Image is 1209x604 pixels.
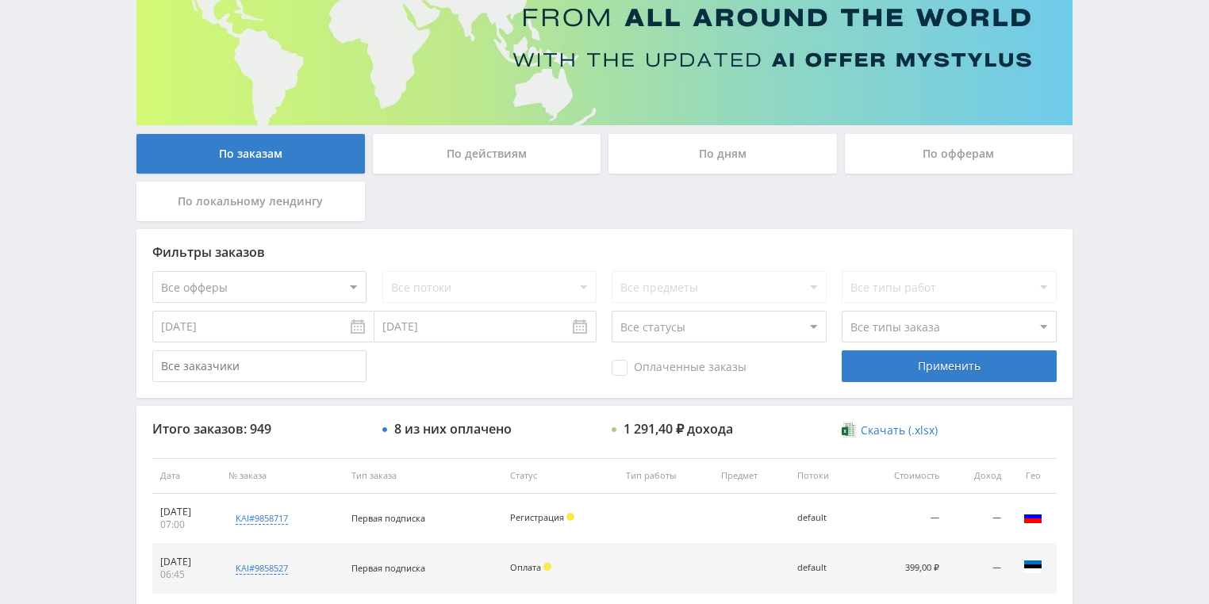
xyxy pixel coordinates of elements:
[351,562,425,574] span: Первая подписка
[858,544,947,594] td: 399,00 ₽
[160,506,213,518] div: [DATE]
[236,512,288,525] div: kai#9858717
[1023,557,1042,576] img: est.png
[861,424,938,437] span: Скачать (.xlsx)
[221,458,344,494] th: № заказа
[612,360,747,376] span: Оплаченные заказы
[160,518,213,531] div: 07:00
[608,134,837,174] div: По дням
[510,561,541,573] span: Оплата
[842,422,937,438] a: Скачать (.xlsx)
[136,134,365,174] div: По заказам
[624,422,733,436] div: 1 291,40 ₽ дохода
[236,562,288,575] div: kai#9858527
[502,458,618,494] th: Статус
[136,182,365,221] div: По локальному лендингу
[797,513,850,523] div: default
[947,458,1009,494] th: Доход
[797,563,850,573] div: default
[947,544,1009,594] td: —
[858,494,947,544] td: —
[152,458,221,494] th: Дата
[160,556,213,568] div: [DATE]
[713,458,789,494] th: Предмет
[510,511,564,523] span: Регистрация
[160,568,213,581] div: 06:45
[373,134,601,174] div: По действиям
[842,350,1056,382] div: Применить
[566,513,574,521] span: Холд
[344,458,502,494] th: Тип заказа
[394,422,512,436] div: 8 из них оплачено
[858,458,947,494] th: Стоимость
[618,458,713,494] th: Тип работы
[1023,507,1042,526] img: rus.png
[351,512,425,524] span: Первая подписка
[845,134,1073,174] div: По офферам
[152,245,1057,259] div: Фильтры заказов
[947,494,1009,544] td: —
[1009,458,1057,494] th: Гео
[543,563,551,571] span: Холд
[152,422,367,436] div: Итого заказов: 949
[789,458,858,494] th: Потоки
[842,422,855,438] img: xlsx
[152,350,367,382] input: Все заказчики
